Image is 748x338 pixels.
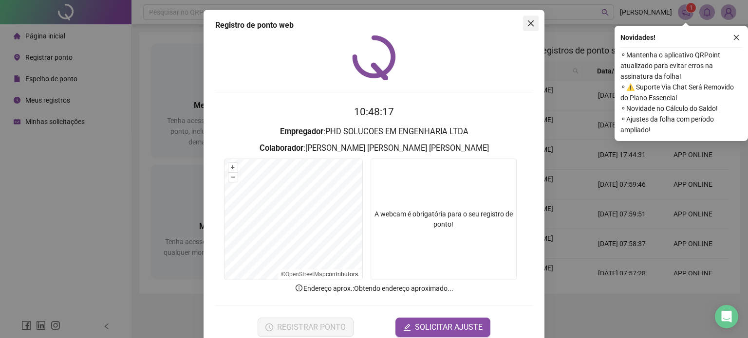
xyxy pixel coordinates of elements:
button: – [228,173,238,182]
span: ⚬ ⚠️ Suporte Via Chat Será Removido do Plano Essencial [620,82,742,103]
button: REGISTRAR PONTO [258,318,354,337]
button: Close [523,16,539,31]
span: edit [403,323,411,331]
button: + [228,163,238,172]
span: close [733,34,740,41]
span: SOLICITAR AJUSTE [415,321,483,333]
span: ⚬ Novidade no Cálculo do Saldo! [620,103,742,114]
p: Endereço aprox. : Obtendo endereço aproximado... [215,283,533,294]
time: 10:48:17 [354,106,394,118]
strong: Colaborador [260,143,303,153]
div: A webcam é obrigatória para o seu registro de ponto! [371,159,517,280]
span: ⚬ Ajustes da folha com período ampliado! [620,114,742,135]
span: Novidades ! [620,32,655,43]
span: close [527,19,535,27]
span: ⚬ Mantenha o aplicativo QRPoint atualizado para evitar erros na assinatura da folha! [620,50,742,82]
div: Registro de ponto web [215,19,533,31]
img: QRPoint [352,35,396,80]
div: Open Intercom Messenger [715,305,738,328]
button: editSOLICITAR AJUSTE [395,318,490,337]
span: info-circle [295,284,303,292]
li: © contributors. [281,271,359,278]
a: OpenStreetMap [285,271,326,278]
h3: : PHD SOLUCOES EM ENGENHARIA LTDA [215,125,533,138]
strong: Empregador [280,127,323,136]
h3: : [PERSON_NAME] [PERSON_NAME] [PERSON_NAME] [215,142,533,155]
